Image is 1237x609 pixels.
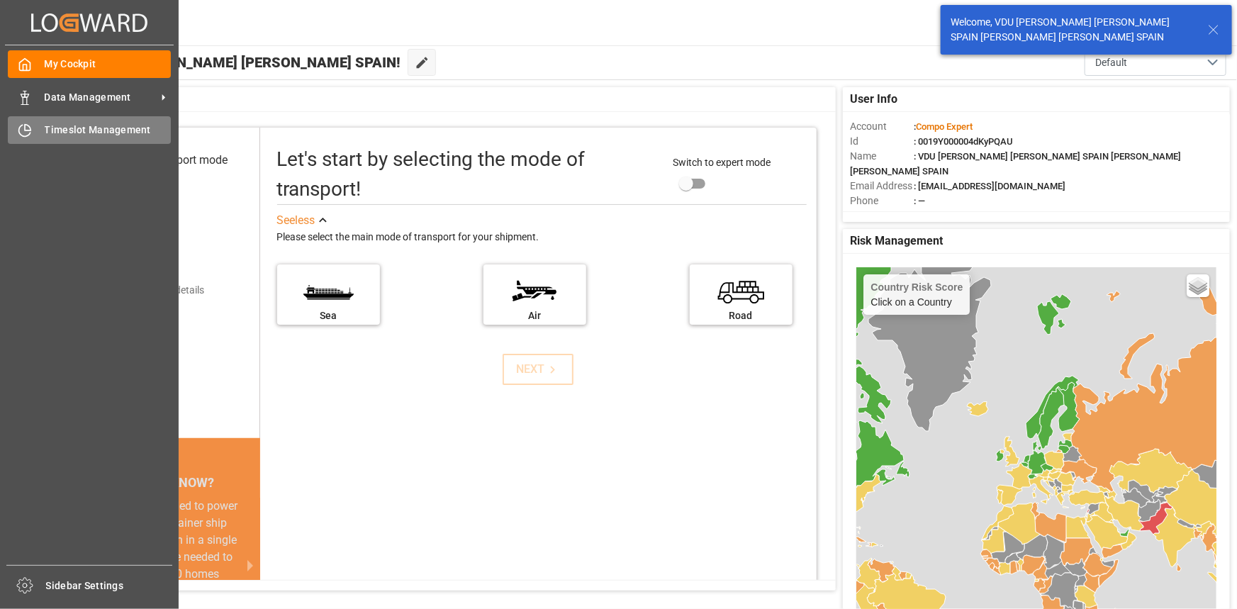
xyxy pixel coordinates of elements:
a: Layers [1187,274,1209,297]
div: Air [491,308,579,323]
span: Name [850,149,914,164]
span: My Cockpit [45,57,172,72]
div: Please select the main mode of transport for your shipment. [277,229,807,246]
span: Phone [850,194,914,208]
span: Account Type [850,208,914,223]
div: Add shipping details [116,283,204,298]
span: : Shipper [914,211,949,221]
span: Switch to expert mode [673,157,771,168]
div: Road [697,308,785,323]
a: My Cockpit [8,50,171,78]
span: : VDU [PERSON_NAME] [PERSON_NAME] SPAIN [PERSON_NAME] [PERSON_NAME] SPAIN [850,151,1181,177]
span: Risk Management [850,233,943,250]
div: Let's start by selecting the mode of transport! [277,145,659,204]
span: Account [850,119,914,134]
span: Email Address [850,179,914,194]
h4: Country Risk Score [871,281,963,293]
span: : 0019Y000004dKyPQAU [914,136,1013,147]
span: Default [1095,55,1127,70]
span: : [914,121,973,132]
div: NEXT [517,361,560,378]
span: Sidebar Settings [46,579,173,593]
div: Sea [284,308,373,323]
button: NEXT [503,354,573,385]
a: Timeslot Management [8,116,171,144]
span: Timeslot Management [45,123,172,138]
span: Compo Expert [916,121,973,132]
span: User Info [850,91,897,108]
span: : — [914,196,925,206]
span: Hello VDU [PERSON_NAME] [PERSON_NAME] SPAIN! [58,49,401,76]
div: Welcome, VDU [PERSON_NAME] [PERSON_NAME] SPAIN [PERSON_NAME] [PERSON_NAME] SPAIN [951,15,1194,45]
span: Id [850,134,914,149]
div: See less [277,212,315,229]
span: : [EMAIL_ADDRESS][DOMAIN_NAME] [914,181,1065,191]
button: open menu [1085,49,1226,76]
div: Click on a Country [871,281,963,308]
span: Data Management [45,90,157,105]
